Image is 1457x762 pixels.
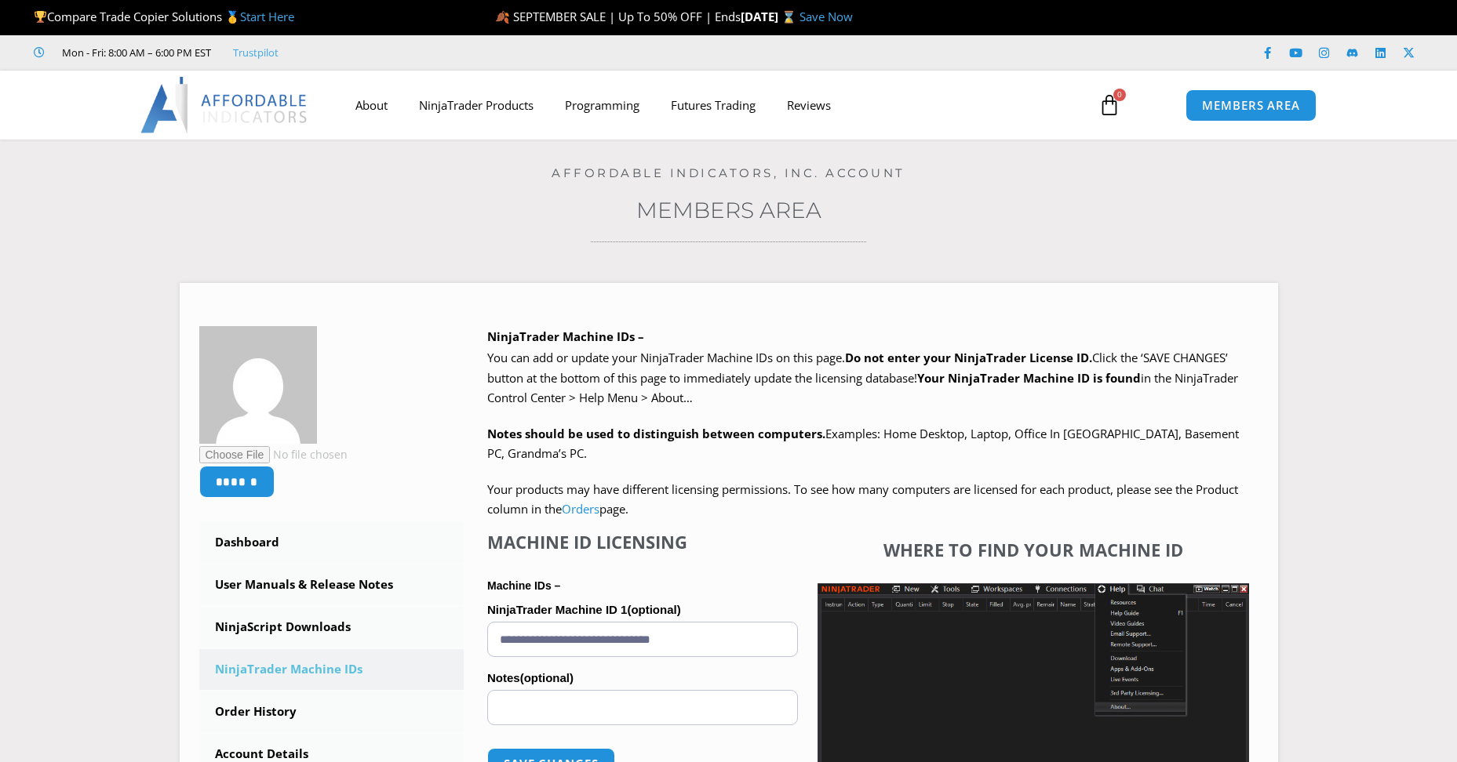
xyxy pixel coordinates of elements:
span: 0 [1113,89,1126,101]
span: Click the ‘SAVE CHANGES’ button at the bottom of this page to immediately update the licensing da... [487,350,1238,405]
a: About [340,87,403,123]
a: Programming [549,87,655,123]
a: Dashboard [199,522,464,563]
a: Reviews [771,87,847,123]
nav: Menu [340,87,1080,123]
a: Trustpilot [233,43,279,62]
strong: Machine IDs – [487,579,560,592]
a: NinjaTrader Machine IDs [199,649,464,690]
img: 🏆 [35,11,46,23]
span: Mon - Fri: 8:00 AM – 6:00 PM EST [58,43,211,62]
a: NinjaTrader Products [403,87,549,123]
img: 6ed3a94d1234815811d2c7cec226d4e1d5f232360f9306d38251c97e0a4067dd [199,326,317,444]
span: You can add or update your NinjaTrader Machine IDs on this page. [487,350,845,365]
a: Start Here [240,9,294,24]
span: (optional) [520,671,574,684]
a: Orders [562,501,599,517]
span: 🍂 SEPTEMBER SALE | Up To 50% OFF | Ends [495,9,741,24]
span: Compare Trade Copier Solutions 🥇 [34,9,294,24]
span: MEMBERS AREA [1202,100,1300,111]
span: (optional) [627,603,680,616]
strong: Your NinjaTrader Machine ID is found [917,370,1141,386]
a: MEMBERS AREA [1186,89,1317,122]
strong: Notes should be used to distinguish between computers. [487,426,825,441]
a: Futures Trading [655,87,771,123]
img: LogoAI | Affordable Indicators – NinjaTrader [140,77,309,133]
b: NinjaTrader Machine IDs – [487,328,644,344]
h4: Where to find your Machine ID [818,539,1249,560]
a: Members Area [636,197,821,223]
a: 0 [1075,82,1144,128]
a: Save Now [800,9,853,24]
a: User Manuals & Release Notes [199,564,464,605]
a: Affordable Indicators, Inc. Account [552,165,905,180]
span: Examples: Home Desktop, Laptop, Office In [GEOGRAPHIC_DATA], Basement PC, Grandma’s PC. [487,426,1239,462]
a: NinjaScript Downloads [199,607,464,648]
span: Your products may have different licensing permissions. To see how many computers are licensed fo... [487,481,1238,517]
b: Do not enter your NinjaTrader License ID. [845,350,1092,365]
a: Order History [199,691,464,732]
label: NinjaTrader Machine ID 1 [487,598,798,622]
label: Notes [487,666,798,690]
h4: Machine ID Licensing [487,532,798,552]
strong: [DATE] ⌛ [741,9,800,24]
